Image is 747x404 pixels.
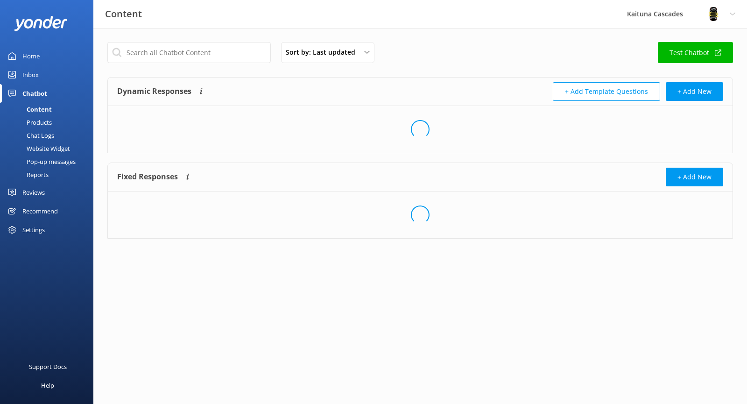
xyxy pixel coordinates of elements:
[22,47,40,65] div: Home
[6,155,76,168] div: Pop-up messages
[6,103,52,116] div: Content
[14,16,68,31] img: yonder-white-logo.png
[706,7,720,21] img: 802-1755650174.png
[117,82,191,101] h4: Dynamic Responses
[105,7,142,21] h3: Content
[6,116,52,129] div: Products
[22,65,39,84] div: Inbox
[6,155,93,168] a: Pop-up messages
[22,84,47,103] div: Chatbot
[22,202,58,220] div: Recommend
[6,129,54,142] div: Chat Logs
[658,42,733,63] a: Test Chatbot
[107,42,271,63] input: Search all Chatbot Content
[286,47,361,57] span: Sort by: Last updated
[41,376,54,395] div: Help
[29,357,67,376] div: Support Docs
[666,82,723,101] button: + Add New
[6,103,93,116] a: Content
[6,142,70,155] div: Website Widget
[553,82,660,101] button: + Add Template Questions
[6,116,93,129] a: Products
[22,220,45,239] div: Settings
[666,168,723,186] button: + Add New
[22,183,45,202] div: Reviews
[6,168,93,181] a: Reports
[117,168,178,186] h4: Fixed Responses
[6,129,93,142] a: Chat Logs
[6,142,93,155] a: Website Widget
[6,168,49,181] div: Reports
